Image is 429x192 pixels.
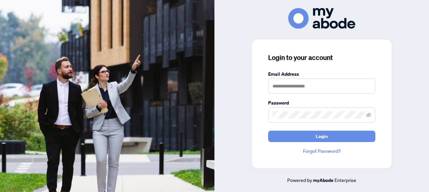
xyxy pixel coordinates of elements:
[313,177,333,184] a: myAbode
[288,8,355,28] img: ma-logo
[268,99,375,107] label: Password
[268,70,375,78] label: Email Address
[316,131,328,142] span: Login
[287,177,312,183] span: Powered by
[334,177,356,183] span: Enterprise
[268,147,375,155] a: Forgot Password?
[268,131,375,142] button: Login
[268,53,375,62] h3: Login to your account
[366,113,371,117] span: eye-invisible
